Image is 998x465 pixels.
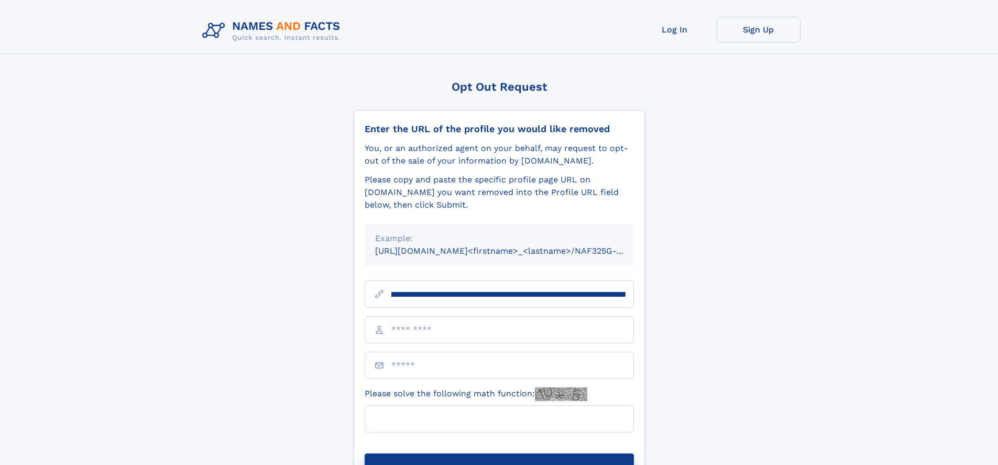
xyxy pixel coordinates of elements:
[717,17,800,42] a: Sign Up
[365,142,634,167] div: You, or an authorized agent on your behalf, may request to opt-out of the sale of your informatio...
[375,232,623,245] div: Example:
[633,17,717,42] a: Log In
[365,174,634,211] div: Please copy and paste the specific profile page URL on [DOMAIN_NAME] you want removed into the Pr...
[375,246,654,256] small: [URL][DOMAIN_NAME]<firstname>_<lastname>/NAF325G-xxxxxxxx
[198,17,349,45] img: Logo Names and Facts
[365,387,587,401] label: Please solve the following math function:
[354,80,645,93] div: Opt Out Request
[365,123,634,135] div: Enter the URL of the profile you would like removed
